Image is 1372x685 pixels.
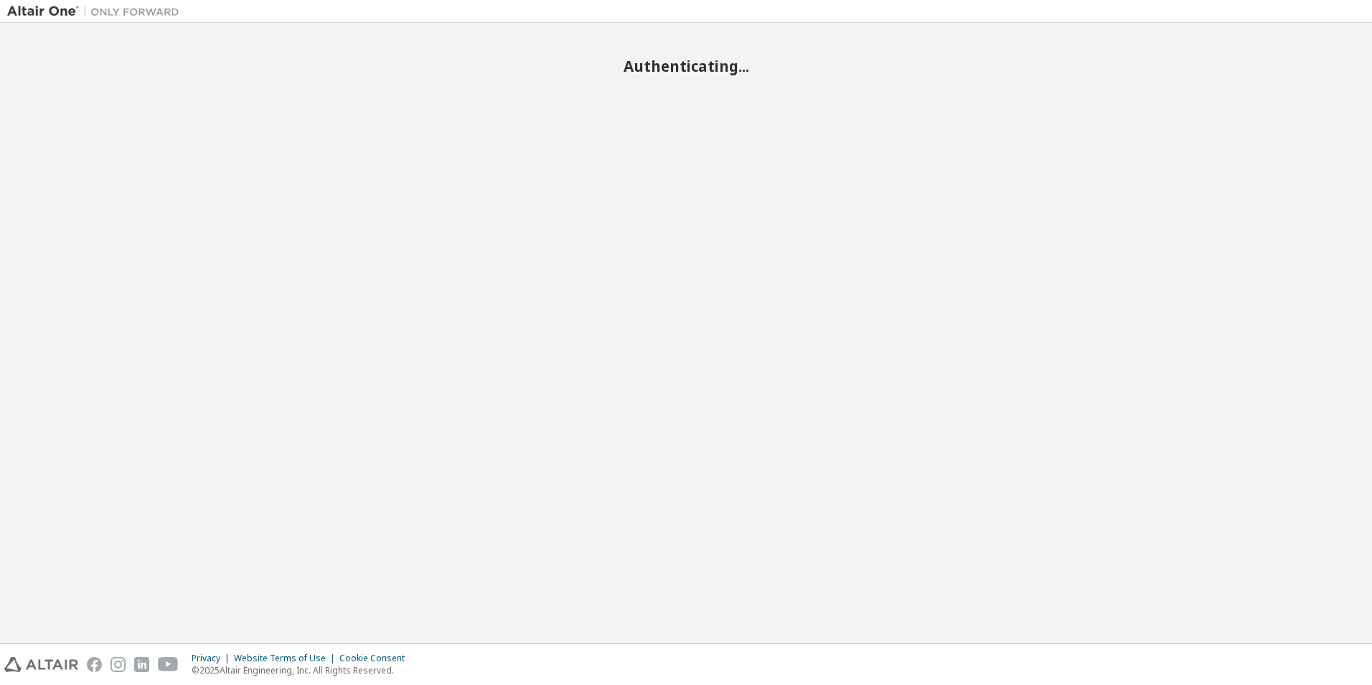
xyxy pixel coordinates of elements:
[339,653,413,664] div: Cookie Consent
[234,653,339,664] div: Website Terms of Use
[134,657,149,672] img: linkedin.svg
[192,664,413,676] p: © 2025 Altair Engineering, Inc. All Rights Reserved.
[7,57,1365,75] h2: Authenticating...
[192,653,234,664] div: Privacy
[4,657,78,672] img: altair_logo.svg
[7,4,187,19] img: Altair One
[111,657,126,672] img: instagram.svg
[158,657,179,672] img: youtube.svg
[87,657,102,672] img: facebook.svg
